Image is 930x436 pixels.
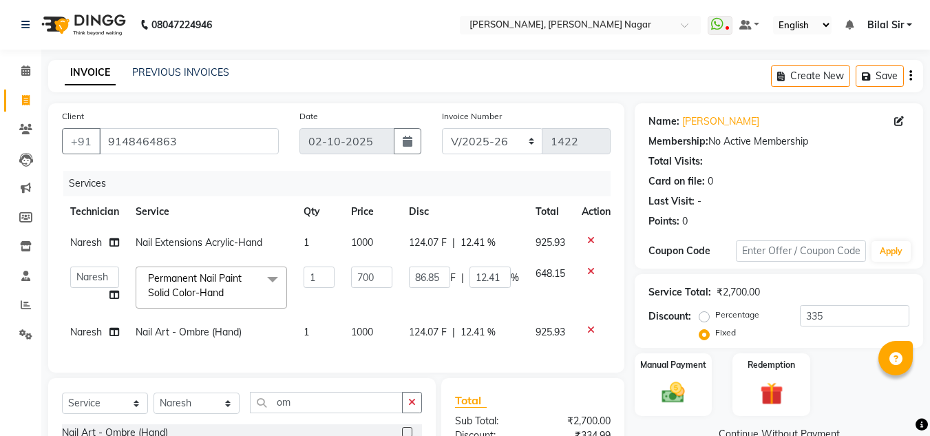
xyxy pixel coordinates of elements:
[461,271,464,285] span: |
[648,154,703,169] div: Total Visits:
[648,134,708,149] div: Membership:
[136,236,262,249] span: Nail Extensions Acrylic-Hand
[224,287,230,299] a: x
[536,267,565,280] span: 648.15
[445,414,533,428] div: Sub Total:
[452,325,455,340] span: |
[748,359,795,371] label: Redemption
[455,393,487,408] span: Total
[148,272,242,299] span: Permanent Nail Paint Solid Color-Hand
[511,271,519,285] span: %
[648,134,909,149] div: No Active Membership
[409,325,447,340] span: 124.07 F
[771,65,850,87] button: Create New
[461,325,496,340] span: 12.41 %
[536,326,565,338] span: 925.93
[442,110,502,123] label: Invoice Number
[63,171,621,196] div: Services
[132,66,229,79] a: PREVIOUS INVOICES
[708,174,713,189] div: 0
[682,114,759,129] a: [PERSON_NAME]
[70,326,102,338] span: Naresh
[871,241,911,262] button: Apply
[682,214,688,229] div: 0
[648,174,705,189] div: Card on file:
[655,380,692,406] img: _cash.svg
[573,196,619,227] th: Action
[648,114,679,129] div: Name:
[70,236,102,249] span: Naresh
[452,236,455,250] span: |
[648,214,679,229] div: Points:
[136,326,242,338] span: Nail Art - Ombre (Hand)
[856,65,904,87] button: Save
[250,392,403,413] input: Search or Scan
[127,196,295,227] th: Service
[299,110,318,123] label: Date
[295,196,343,227] th: Qty
[62,110,84,123] label: Client
[527,196,573,227] th: Total
[409,236,447,250] span: 124.07 F
[343,196,401,227] th: Price
[304,236,309,249] span: 1
[65,61,116,85] a: INVOICE
[401,196,527,227] th: Disc
[697,194,701,209] div: -
[351,236,373,249] span: 1000
[648,309,691,324] div: Discount:
[736,240,866,262] input: Enter Offer / Coupon Code
[872,381,916,422] iframe: chat widget
[640,359,706,371] label: Manual Payment
[536,236,565,249] span: 925.93
[151,6,212,44] b: 08047224946
[99,128,279,154] input: Search by Name/Mobile/Email/Code
[533,414,621,428] div: ₹2,700.00
[753,380,790,408] img: _gift.svg
[717,285,760,300] div: ₹2,700.00
[648,285,711,300] div: Service Total:
[461,236,496,250] span: 12.41 %
[648,244,735,258] div: Coupon Code
[715,326,736,339] label: Fixed
[35,6,129,44] img: logo
[62,128,101,154] button: +91
[62,196,127,227] th: Technician
[648,194,695,209] div: Last Visit:
[450,271,456,285] span: F
[715,309,759,321] label: Percentage
[867,18,904,32] span: Bilal Sir
[351,326,373,338] span: 1000
[304,326,309,338] span: 1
